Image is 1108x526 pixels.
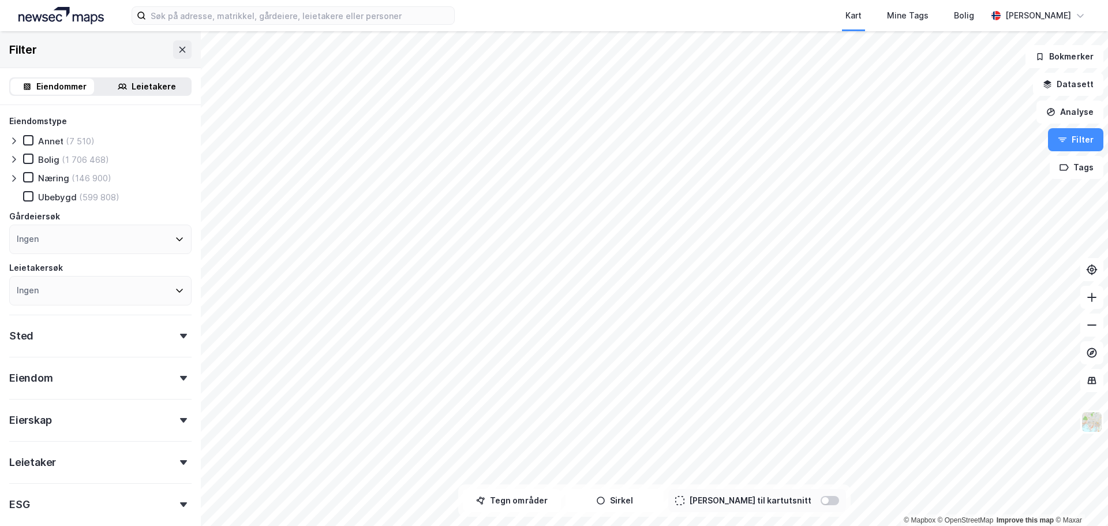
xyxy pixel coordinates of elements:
button: Bokmerker [1025,45,1103,68]
a: Improve this map [997,516,1054,524]
div: Bolig [954,9,974,23]
div: [PERSON_NAME] til kartutsnitt [689,494,811,508]
div: Leietakersøk [9,261,63,275]
div: Filter [9,40,37,59]
iframe: Chat Widget [1050,471,1108,526]
div: Leietakere [132,80,176,94]
div: Gårdeiersøk [9,210,60,223]
img: logo.a4113a55bc3d86da70a041830d287a7e.svg [18,7,104,24]
input: Søk på adresse, matrikkel, gårdeiere, leietakere eller personer [146,7,454,24]
button: Filter [1048,128,1103,151]
div: Næring [38,173,69,184]
div: Annet [38,136,63,147]
div: Mine Tags [887,9,929,23]
div: ESG [9,498,29,512]
button: Tags [1050,156,1103,179]
button: Analyse [1036,100,1103,124]
div: (1 706 468) [62,154,109,165]
button: Datasett [1033,73,1103,96]
div: Ubebygd [38,192,77,203]
div: (146 900) [72,173,111,184]
div: (7 510) [66,136,95,147]
img: Z [1081,411,1103,433]
div: Eiendom [9,371,53,385]
div: Kart [845,9,862,23]
div: Eierskap [9,413,51,427]
div: Eiendomstype [9,114,67,128]
div: Kontrollprogram for chat [1050,471,1108,526]
div: Eiendommer [36,80,87,94]
div: Bolig [38,154,59,165]
button: Tegn områder [463,489,561,512]
a: OpenStreetMap [938,516,994,524]
div: Ingen [17,283,39,297]
div: (599 808) [79,192,119,203]
div: Ingen [17,232,39,246]
div: [PERSON_NAME] [1005,9,1071,23]
div: Sted [9,329,33,343]
button: Sirkel [566,489,664,512]
div: Leietaker [9,456,56,469]
a: Mapbox [904,516,935,524]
